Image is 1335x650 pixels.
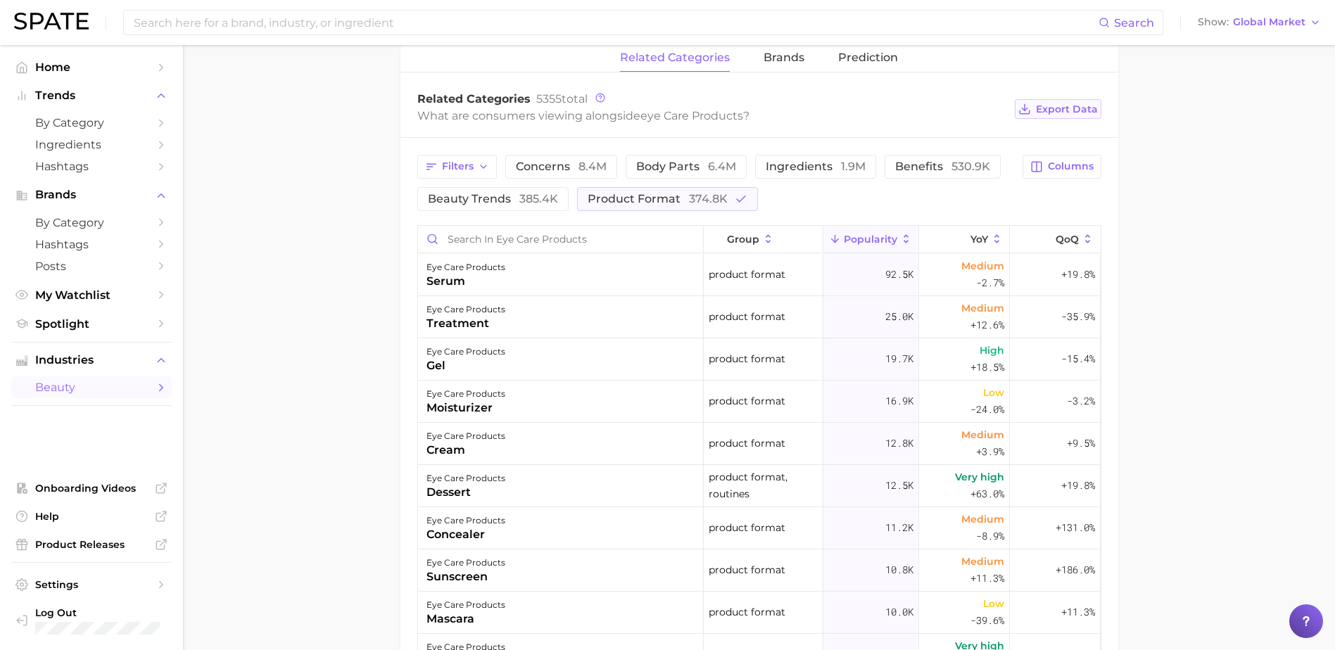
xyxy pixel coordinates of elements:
span: total [536,92,588,106]
div: eye care products [426,597,505,613]
div: cream [426,442,505,459]
button: YoY [919,226,1010,253]
button: Brands [11,184,172,205]
span: High [980,342,1004,359]
span: product format, routines [709,469,818,502]
button: QoQ [1010,226,1100,253]
span: by Category [35,216,148,229]
span: 25.0k [885,308,913,325]
span: +3.9% [976,443,1004,460]
span: brands [764,51,804,64]
a: Help [11,506,172,527]
span: -3.2% [1067,393,1095,409]
span: 12.8k [885,435,913,452]
div: dessert [426,484,505,501]
span: Settings [35,578,148,591]
span: Search [1114,16,1154,30]
button: eye care productstreatmentproduct format25.0kMedium+12.6%-35.9% [418,296,1101,338]
span: Home [35,60,148,74]
a: Hashtags [11,234,172,255]
span: +19.8% [1061,266,1095,283]
span: product format [709,266,785,283]
button: group [704,226,823,253]
span: Brands [35,189,148,201]
span: 10.8k [885,561,913,578]
span: Low [983,384,1004,401]
button: Popularity [823,226,919,253]
span: 530.9k [951,160,990,173]
span: Very high [955,469,1004,485]
button: ShowGlobal Market [1194,13,1324,32]
span: +12.6% [970,317,1004,333]
a: Log out. Currently logged in with e-mail jek@cosmax.com. [11,602,172,639]
a: by Category [11,112,172,134]
span: Prediction [838,51,898,64]
span: -24.0% [970,401,1004,418]
span: Popularity [844,234,897,245]
span: +19.8% [1061,477,1095,494]
span: 92.5k [885,266,913,283]
button: eye care productsdessertproduct format, routines12.5kVery high+63.0%+19.8% [418,465,1101,507]
button: eye care productsmoisturizerproduct format16.9kLow-24.0%-3.2% [418,381,1101,423]
span: beauty trends [428,193,558,205]
span: +18.5% [970,359,1004,376]
a: beauty [11,376,172,398]
a: Posts [11,255,172,277]
button: eye care productsgelproduct format19.7kHigh+18.5%-15.4% [418,338,1101,381]
input: Search here for a brand, industry, or ingredient [132,11,1099,34]
a: Hashtags [11,155,172,177]
a: Ingredients [11,134,172,155]
span: 10.0k [885,604,913,620]
span: Help [35,510,148,523]
span: Medium [961,426,1004,443]
span: +11.3% [1061,604,1095,620]
span: 19.7k [885,350,913,367]
span: +63.0% [970,485,1004,502]
span: Columns [1048,160,1094,172]
span: 5355 [536,92,562,106]
span: Related Categories [417,92,531,106]
span: Show [1198,18,1229,26]
div: What are consumers viewing alongside ? [417,106,1008,125]
span: Industries [35,354,148,367]
span: 385.4k [519,192,558,205]
span: product format [709,561,785,578]
div: eye care products [426,512,505,529]
span: Ingredients [35,138,148,151]
button: Columns [1023,155,1101,179]
div: concealer [426,526,505,543]
span: eye care products [640,109,743,122]
div: sunscreen [426,568,505,585]
span: Medium [961,257,1004,274]
span: Product Releases [35,538,148,551]
div: eye care products [426,301,505,318]
span: Trends [35,89,148,102]
span: 374.8k [689,192,728,205]
span: 11.2k [885,519,913,536]
span: 6.4m [708,160,736,173]
span: Filters [442,160,474,172]
span: Hashtags [35,238,148,251]
span: product format [709,350,785,367]
span: 1.9m [841,160,866,173]
span: product format [709,308,785,325]
div: eye care products [426,554,505,571]
span: beauty [35,381,148,394]
span: Log Out [35,606,160,619]
span: Posts [35,260,148,273]
img: SPATE [14,13,89,30]
button: eye care productssunscreenproduct format10.8kMedium+11.3%+186.0% [418,549,1101,592]
div: eye care products [426,385,505,402]
span: +11.3% [970,570,1004,587]
span: My Watchlist [35,288,148,302]
span: product format [588,193,728,205]
span: product format [709,604,785,620]
div: gel [426,357,505,374]
span: Medium [961,511,1004,528]
span: 12.5k [885,477,913,494]
button: eye care productsconcealerproduct format11.2kMedium-8.9%+131.0% [418,507,1101,549]
div: mascara [426,611,505,627]
span: Spotlight [35,317,148,331]
span: +186.0% [1056,561,1095,578]
span: -35.9% [1061,308,1095,325]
